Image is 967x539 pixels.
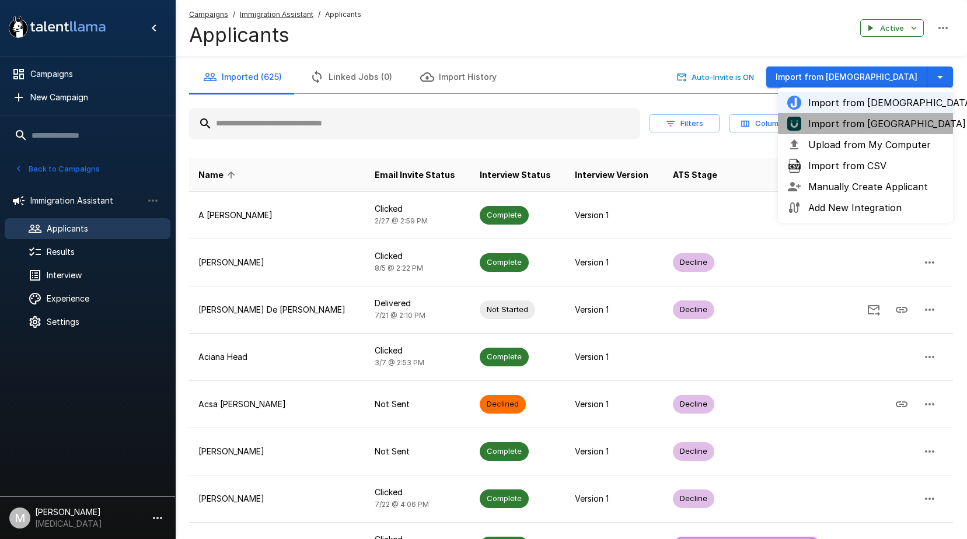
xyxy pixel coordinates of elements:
span: Declined [480,398,526,409]
span: 3/7 @ 2:53 PM [375,358,424,367]
p: Delivered [375,297,461,309]
button: Linked Jobs (0) [296,61,406,93]
p: Version 1 [575,446,654,457]
p: [PERSON_NAME] [198,446,356,457]
span: Manually Create Applicant [808,180,944,194]
p: Clicked [375,250,461,262]
span: Not Started [480,304,535,315]
p: Clicked [375,345,461,356]
u: Immigration Assistant [240,10,313,19]
span: Interview Version [575,168,648,182]
span: 8/5 @ 2:22 PM [375,264,423,272]
span: Decline [673,257,714,268]
span: Complete [480,446,529,457]
p: Aciana Head [198,351,356,363]
button: Import from [DEMOGRAPHIC_DATA] [766,66,927,88]
span: Complete [480,351,529,362]
span: Add New Integration [808,201,944,215]
span: Copy Interview Link [888,398,916,408]
span: Email Invite Status [375,168,455,182]
p: Acsa [PERSON_NAME] [198,398,356,410]
span: Upload from My Computer [808,138,944,152]
img: jobvite_logo.png [787,96,801,110]
span: Import from [GEOGRAPHIC_DATA] [808,117,944,131]
p: Not Sent [375,398,461,410]
button: Filters [650,114,720,132]
span: / [233,9,235,20]
p: Version 1 [575,398,654,410]
p: Clicked [375,203,461,215]
span: 7/21 @ 2:10 PM [375,311,425,320]
span: Import from [DEMOGRAPHIC_DATA] [808,96,944,110]
p: [PERSON_NAME] [198,493,356,505]
span: Applicants [325,9,361,20]
span: Complete [480,257,529,268]
button: Active [860,19,924,37]
span: Decline [673,304,714,315]
p: Version 1 [575,209,654,221]
p: Not Sent [375,446,461,457]
span: 2/27 @ 2:59 PM [375,216,428,225]
span: Send Invitation [860,304,888,314]
button: Imported (625) [189,61,296,93]
button: Auto-Invite is ON [675,68,757,86]
h4: Applicants [189,23,361,47]
span: 7/22 @ 4:06 PM [375,500,429,509]
p: Version 1 [575,304,654,316]
button: Import History [406,61,511,93]
p: A [PERSON_NAME] [198,209,356,221]
p: Version 1 [575,351,654,363]
p: Version 1 [575,257,654,268]
span: / [318,9,320,20]
span: Name [198,168,239,182]
span: Copy Interview Link [888,304,916,314]
span: Decline [673,398,714,409]
img: ukg_logo.jpeg [787,117,801,131]
p: Version 1 [575,493,654,505]
span: Decline [673,493,714,504]
span: ATS Stage [673,168,717,182]
span: Decline [673,446,714,457]
span: Import from CSV [808,159,944,173]
button: Columns [729,114,799,132]
p: [PERSON_NAME] [198,257,356,268]
span: Complete [480,209,529,220]
u: Campaigns [189,10,228,19]
span: Complete [480,493,529,504]
p: [PERSON_NAME] De [PERSON_NAME] [198,304,356,316]
span: Interview Status [480,168,551,182]
p: Clicked [375,487,461,498]
img: file-csv-icon-md@2x.png [787,159,801,173]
